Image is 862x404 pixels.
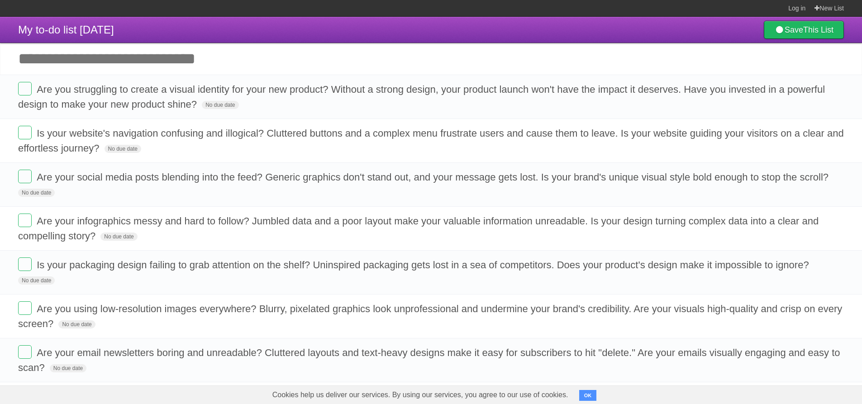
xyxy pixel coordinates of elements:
[18,257,32,271] label: Done
[18,189,55,197] span: No due date
[18,82,32,95] label: Done
[18,347,840,373] span: Are your email newsletters boring and unreadable? Cluttered layouts and text-heavy designs make i...
[18,128,844,154] span: Is your website's navigation confusing and illogical? Cluttered buttons and a complex menu frustr...
[263,386,577,404] span: Cookies help us deliver our services. By using our services, you agree to our use of cookies.
[579,390,597,401] button: OK
[100,233,137,241] span: No due date
[37,259,811,271] span: Is your packaging design failing to grab attention on the shelf? Uninspired packaging gets lost i...
[58,320,95,328] span: No due date
[202,101,238,109] span: No due date
[50,364,86,372] span: No due date
[18,215,819,242] span: Are your infographics messy and hard to follow? Jumbled data and a poor layout make your valuable...
[764,21,844,39] a: SaveThis List
[105,145,141,153] span: No due date
[18,301,32,315] label: Done
[18,345,32,359] label: Done
[18,170,32,183] label: Done
[18,303,842,329] span: Are you using low-resolution images everywhere? Blurry, pixelated graphics look unprofessional an...
[37,171,831,183] span: Are your social media posts blending into the feed? Generic graphics don't stand out, and your me...
[18,214,32,227] label: Done
[18,276,55,285] span: No due date
[803,25,833,34] b: This List
[18,24,114,36] span: My to-do list [DATE]
[18,126,32,139] label: Done
[18,84,825,110] span: Are you struggling to create a visual identity for your new product? Without a strong design, you...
